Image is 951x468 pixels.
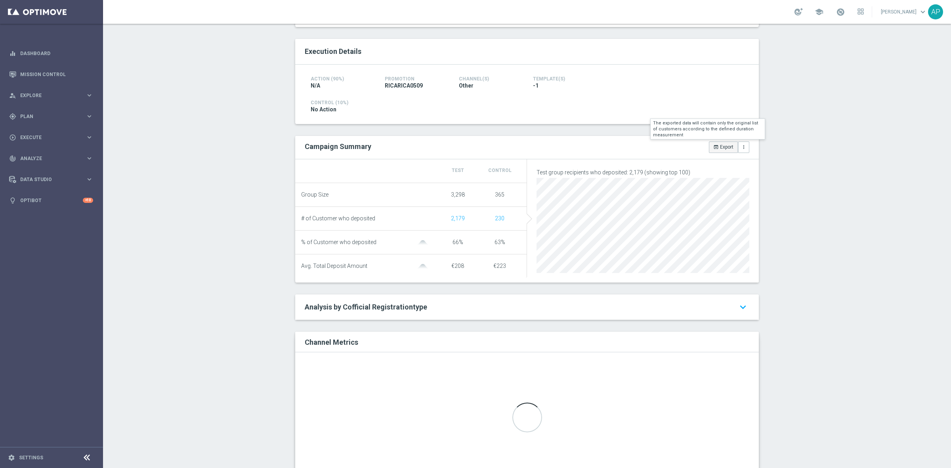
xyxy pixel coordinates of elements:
[880,6,928,18] a: [PERSON_NAME]keyboard_arrow_down
[9,64,93,85] div: Mission Control
[86,92,93,99] i: keyboard_arrow_right
[713,144,719,150] i: open_in_browser
[9,155,94,162] button: track_changes Analyze keyboard_arrow_right
[86,134,93,141] i: keyboard_arrow_right
[9,155,86,162] div: Analyze
[9,197,94,204] button: lightbulb Optibot +10
[9,92,86,99] div: Explore
[305,336,754,347] div: Channel Metrics
[9,113,86,120] div: Plan
[305,47,361,55] span: Execution Details
[9,71,94,78] button: Mission Control
[311,100,743,105] h4: Control (10%)
[9,190,93,211] div: Optibot
[495,215,504,222] span: Show unique customers
[741,144,747,150] i: more_vert
[9,113,16,120] i: gps_fixed
[488,168,512,173] span: Control
[20,135,86,140] span: Execute
[415,264,431,269] img: gaussianGrey.svg
[709,141,738,153] button: open_in_browser Export
[9,134,94,141] button: play_circle_outline Execute keyboard_arrow_right
[385,82,423,89] span: RICARICA0509
[9,155,16,162] i: track_changes
[9,113,94,120] button: gps_fixed Plan keyboard_arrow_right
[305,302,749,312] a: Analysis by Cofficial Registrationtype keyboard_arrow_down
[9,134,86,141] div: Execute
[20,156,86,161] span: Analyze
[301,191,328,198] span: Group Size
[9,176,94,183] button: Data Studio keyboard_arrow_right
[305,338,358,346] h2: Channel Metrics
[301,239,376,246] span: % of Customer who deposited
[495,239,505,245] span: 63%
[815,8,823,16] span: school
[9,50,16,57] i: equalizer
[9,197,16,204] i: lightbulb
[738,141,749,153] button: more_vert
[9,134,16,141] i: play_circle_outline
[452,168,464,173] span: Test
[9,92,16,99] i: person_search
[20,93,86,98] span: Explore
[533,82,539,89] span: -1
[86,176,93,183] i: keyboard_arrow_right
[533,76,743,82] h4: Template(s)
[737,300,749,314] i: keyboard_arrow_down
[20,43,93,64] a: Dashboard
[20,114,86,119] span: Plan
[415,240,431,245] img: gaussianGrey.svg
[301,263,367,269] span: Avg. Total Deposit Amount
[86,155,93,162] i: keyboard_arrow_right
[928,4,943,19] div: AP
[9,176,86,183] div: Data Studio
[20,177,86,182] span: Data Studio
[9,43,93,64] div: Dashboard
[86,113,93,120] i: keyboard_arrow_right
[8,454,15,461] i: settings
[459,76,521,82] h4: Channel(s)
[19,455,43,460] a: Settings
[493,263,506,269] span: €223
[305,303,427,311] span: Analysis by Cofficial Registrationtype
[83,198,93,203] div: +10
[311,76,373,82] h4: Action (90%)
[20,64,93,85] a: Mission Control
[459,82,474,89] span: Other
[301,215,375,222] span: # of Customer who deposited
[385,76,447,82] h4: Promotion
[451,215,465,222] span: Show unique customers
[451,191,465,198] span: 3,298
[311,82,320,89] span: N/A
[20,190,83,211] a: Optibot
[451,263,464,269] span: €208
[311,106,336,113] span: No Action
[453,239,463,245] span: 66%
[9,92,94,99] button: person_search Explore keyboard_arrow_right
[9,50,94,57] button: equalizer Dashboard
[919,8,927,16] span: keyboard_arrow_down
[537,169,749,176] p: Test group recipients who deposited: 2,179 (showing top 100)
[305,142,371,151] h2: Campaign Summary
[495,191,504,198] span: 365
